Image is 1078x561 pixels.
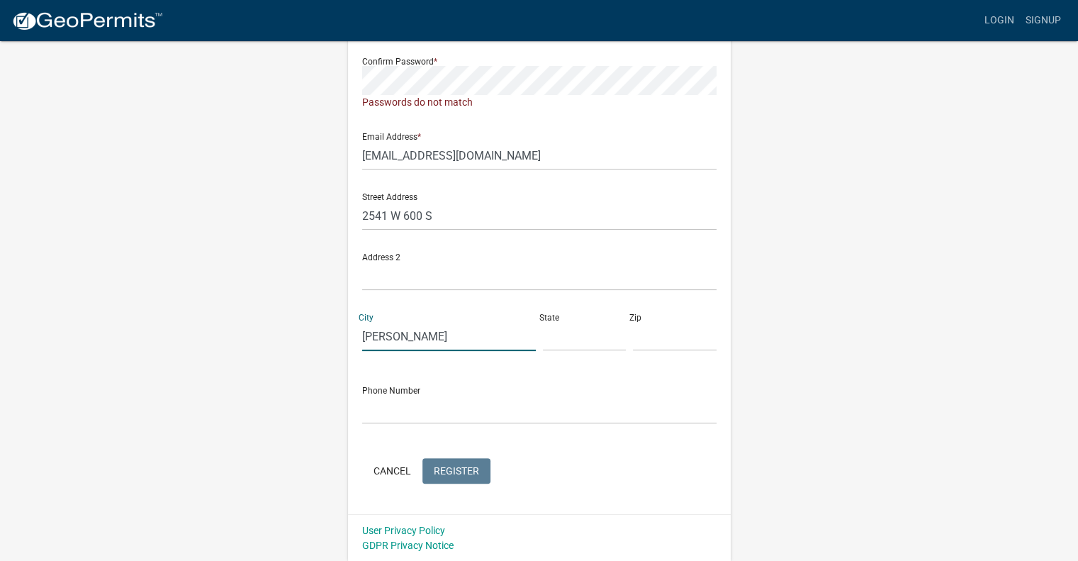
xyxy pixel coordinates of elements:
[1020,7,1067,34] a: Signup
[362,540,454,551] a: GDPR Privacy Notice
[362,525,445,536] a: User Privacy Policy
[362,458,422,484] button: Cancel
[434,465,479,476] span: Register
[979,7,1020,34] a: Login
[422,458,490,484] button: Register
[362,95,717,110] div: Passwords do not match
